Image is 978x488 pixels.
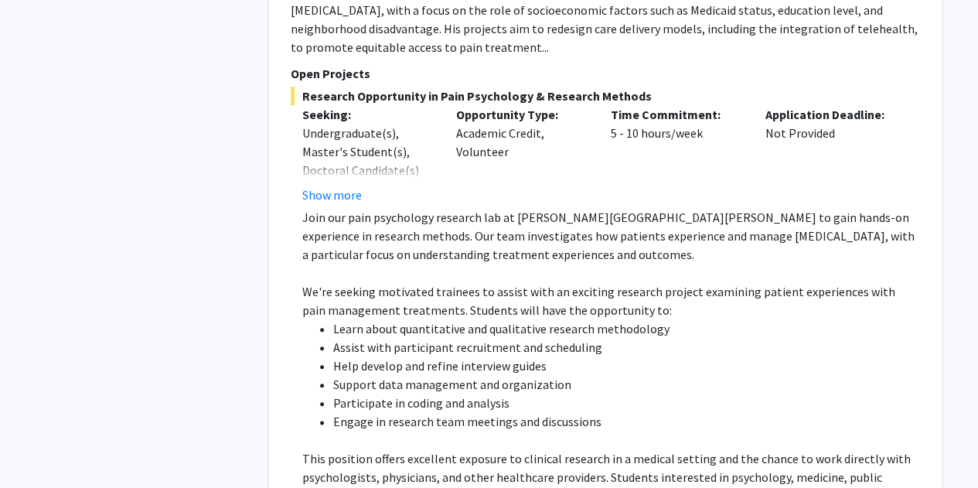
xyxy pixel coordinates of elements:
[333,394,920,412] li: Participate in coding and analysis
[333,319,920,338] li: Learn about quantitative and qualitative research methodology
[333,412,920,431] li: Engage in research team meetings and discussions
[765,105,897,124] p: Application Deadline:
[456,105,588,124] p: Opportunity Type:
[611,105,742,124] p: Time Commitment:
[445,105,599,204] div: Academic Credit, Volunteer
[12,418,66,476] iframe: Chat
[333,375,920,394] li: Support data management and organization
[333,338,920,357] li: Assist with participant recruitment and scheduling
[302,282,920,319] p: We're seeking motivated trainees to assist with an exciting research project examining patient ex...
[291,87,920,105] span: Research Opportunity in Pain Psychology & Research Methods
[333,357,920,375] li: Help develop and refine interview guides
[599,105,754,204] div: 5 - 10 hours/week
[754,105,908,204] div: Not Provided
[302,105,434,124] p: Seeking:
[291,64,920,83] p: Open Projects
[302,186,362,204] button: Show more
[302,208,920,264] p: Join our pain psychology research lab at [PERSON_NAME][GEOGRAPHIC_DATA][PERSON_NAME] to gain hand...
[302,124,434,309] div: Undergraduate(s), Master's Student(s), Doctoral Candidate(s) (PhD, MD, DMD, PharmD, etc.), Postdo...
